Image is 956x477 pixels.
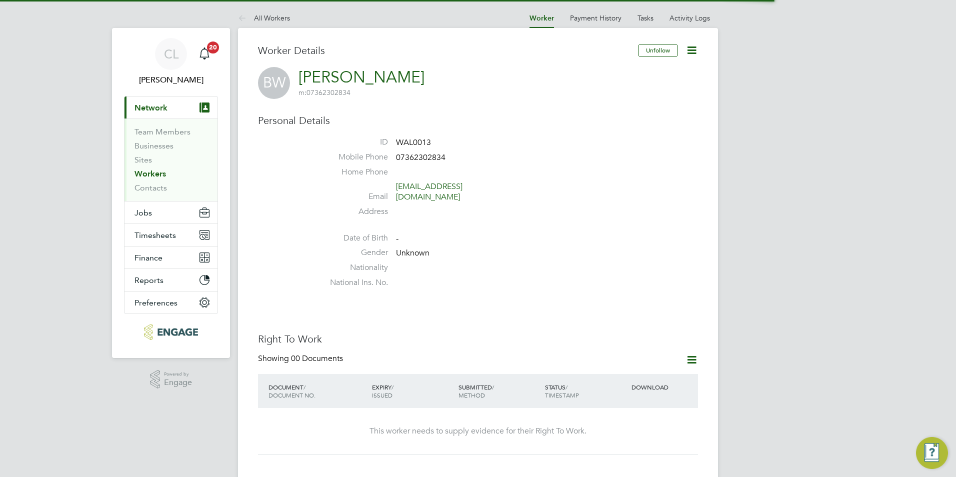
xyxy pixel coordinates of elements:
[134,253,162,262] span: Finance
[124,269,217,291] button: Reports
[318,152,388,162] label: Mobile Phone
[318,277,388,288] label: National Ins. No.
[134,230,176,240] span: Timesheets
[124,118,217,201] div: Network
[542,378,629,404] div: STATUS
[207,41,219,53] span: 20
[565,383,567,391] span: /
[458,391,485,399] span: METHOD
[258,353,345,364] div: Showing
[396,233,398,243] span: -
[124,291,217,313] button: Preferences
[134,141,173,150] a: Businesses
[303,383,305,391] span: /
[318,137,388,147] label: ID
[258,114,698,127] h3: Personal Details
[124,201,217,223] button: Jobs
[268,391,315,399] span: DOCUMENT NO.
[258,44,638,57] h3: Worker Details
[529,14,554,22] a: Worker
[298,88,306,97] span: m:
[298,67,424,87] a: [PERSON_NAME]
[318,191,388,202] label: Email
[396,181,462,202] a: [EMAIL_ADDRESS][DOMAIN_NAME]
[112,28,230,358] nav: Main navigation
[134,155,152,164] a: Sites
[318,206,388,217] label: Address
[492,383,494,391] span: /
[124,74,218,86] span: Chloe Lyons
[124,324,218,340] a: Go to home page
[134,275,163,285] span: Reports
[291,353,343,363] span: 00 Documents
[669,13,710,22] a: Activity Logs
[266,378,369,404] div: DOCUMENT
[144,324,197,340] img: protechltd-logo-retina.png
[396,248,429,258] span: Unknown
[134,127,190,136] a: Team Members
[545,391,579,399] span: TIMESTAMP
[134,169,166,178] a: Workers
[570,13,621,22] a: Payment History
[150,370,192,389] a: Powered byEngage
[164,47,178,60] span: CL
[124,38,218,86] a: CL[PERSON_NAME]
[134,298,177,307] span: Preferences
[456,378,542,404] div: SUBMITTED
[916,437,948,469] button: Engage Resource Center
[134,103,167,112] span: Network
[258,67,290,99] span: BW
[318,262,388,273] label: Nationality
[124,246,217,268] button: Finance
[124,224,217,246] button: Timesheets
[194,38,214,70] a: 20
[396,137,431,147] span: WAL0013
[134,183,167,192] a: Contacts
[298,88,350,97] span: 07362302834
[629,378,698,396] div: DOWNLOAD
[164,378,192,387] span: Engage
[318,233,388,243] label: Date of Birth
[164,370,192,378] span: Powered by
[372,391,392,399] span: ISSUED
[318,167,388,177] label: Home Phone
[238,13,290,22] a: All Workers
[124,96,217,118] button: Network
[268,426,688,436] div: This worker needs to supply evidence for their Right To Work.
[258,332,698,345] h3: Right To Work
[391,383,393,391] span: /
[318,247,388,258] label: Gender
[396,152,445,162] span: 07362302834
[637,13,653,22] a: Tasks
[134,208,152,217] span: Jobs
[638,44,678,57] button: Unfollow
[369,378,456,404] div: EXPIRY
